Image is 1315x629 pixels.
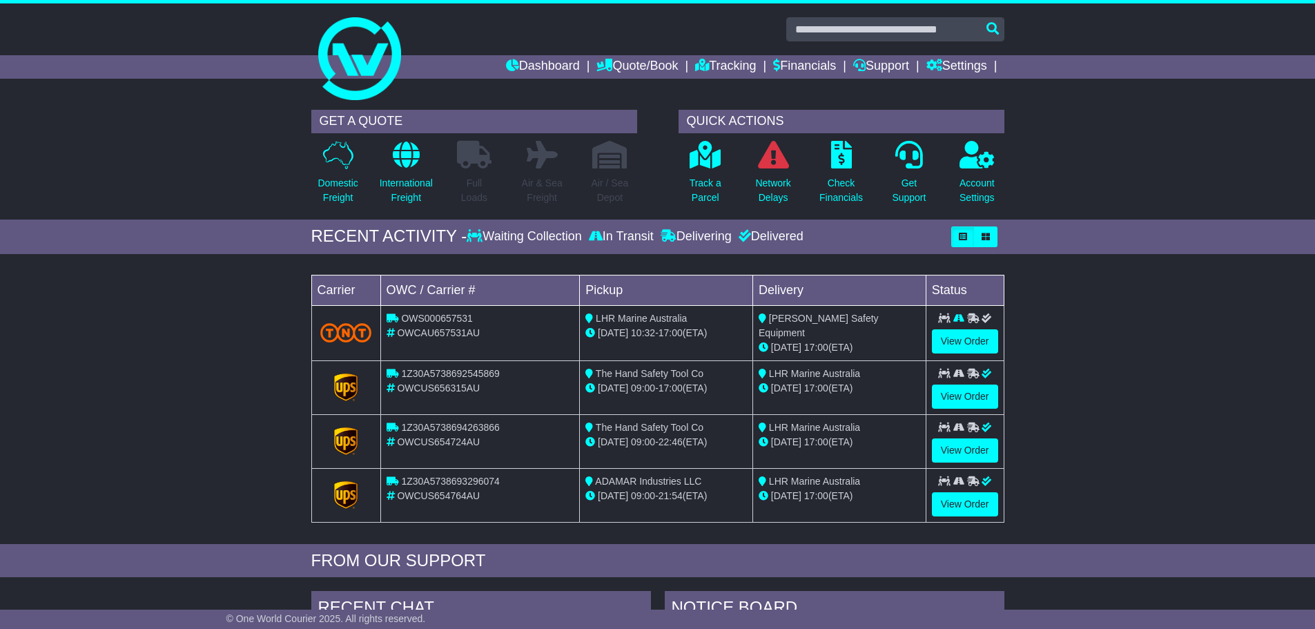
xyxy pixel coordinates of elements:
[892,176,926,205] p: Get Support
[585,326,747,340] div: - (ETA)
[960,176,995,205] p: Account Settings
[665,591,1004,628] div: NOTICE BOARD
[401,422,499,433] span: 1Z30A5738694263866
[397,436,480,447] span: OWCUS654724AU
[595,476,701,487] span: ADAMAR Industries LLC
[679,110,1004,133] div: QUICK ACTIONS
[759,489,920,503] div: (ETA)
[580,275,753,305] td: Pickup
[695,55,756,79] a: Tracking
[585,381,747,396] div: - (ETA)
[598,383,628,394] span: [DATE]
[592,176,629,205] p: Air / Sea Depot
[769,368,860,379] span: LHR Marine Australia
[659,383,683,394] span: 17:00
[690,176,721,205] p: Track a Parcel
[320,323,372,342] img: TNT_Domestic.png
[585,489,747,503] div: - (ETA)
[891,140,926,213] a: GetSupport
[926,275,1004,305] td: Status
[759,340,920,355] div: (ETA)
[932,385,998,409] a: View Order
[771,436,801,447] span: [DATE]
[380,275,580,305] td: OWC / Carrier #
[659,327,683,338] span: 17:00
[380,176,433,205] p: International Freight
[334,481,358,509] img: GetCarrierServiceLogo
[755,176,790,205] p: Network Delays
[771,342,801,353] span: [DATE]
[819,140,864,213] a: CheckFinancials
[769,422,860,433] span: LHR Marine Australia
[659,436,683,447] span: 22:46
[754,140,791,213] a: NetworkDelays
[773,55,836,79] a: Financials
[596,422,703,433] span: The Hand Safety Tool Co
[853,55,909,79] a: Support
[804,436,828,447] span: 17:00
[804,342,828,353] span: 17:00
[317,140,358,213] a: DomesticFreight
[926,55,987,79] a: Settings
[311,551,1004,571] div: FROM OUR SUPPORT
[379,140,434,213] a: InternationalFreight
[311,591,651,628] div: RECENT CHAT
[397,490,480,501] span: OWCUS654764AU
[759,435,920,449] div: (ETA)
[735,229,803,244] div: Delivered
[631,327,655,338] span: 10:32
[311,226,467,246] div: RECENT ACTIVITY -
[457,176,491,205] p: Full Loads
[769,476,860,487] span: LHR Marine Australia
[506,55,580,79] a: Dashboard
[598,436,628,447] span: [DATE]
[659,490,683,501] span: 21:54
[334,427,358,455] img: GetCarrierServiceLogo
[397,383,480,394] span: OWCUS656315AU
[311,110,637,133] div: GET A QUOTE
[522,176,563,205] p: Air & Sea Freight
[631,490,655,501] span: 09:00
[932,329,998,354] a: View Order
[598,327,628,338] span: [DATE]
[631,436,655,447] span: 09:00
[596,368,703,379] span: The Hand Safety Tool Co
[932,438,998,463] a: View Order
[759,313,879,338] span: [PERSON_NAME] Safety Equipment
[318,176,358,205] p: Domestic Freight
[657,229,735,244] div: Delivering
[752,275,926,305] td: Delivery
[226,613,426,624] span: © One World Courier 2025. All rights reserved.
[401,368,499,379] span: 1Z30A5738692545869
[467,229,585,244] div: Waiting Collection
[311,275,380,305] td: Carrier
[804,490,828,501] span: 17:00
[401,476,499,487] span: 1Z30A5738693296074
[585,229,657,244] div: In Transit
[804,383,828,394] span: 17:00
[771,490,801,501] span: [DATE]
[596,313,687,324] span: LHR Marine Australia
[598,490,628,501] span: [DATE]
[585,435,747,449] div: - (ETA)
[334,374,358,401] img: GetCarrierServiceLogo
[759,381,920,396] div: (ETA)
[689,140,722,213] a: Track aParcel
[959,140,995,213] a: AccountSettings
[596,55,678,79] a: Quote/Book
[771,383,801,394] span: [DATE]
[819,176,863,205] p: Check Financials
[397,327,480,338] span: OWCAU657531AU
[401,313,473,324] span: OWS000657531
[631,383,655,394] span: 09:00
[932,492,998,516] a: View Order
